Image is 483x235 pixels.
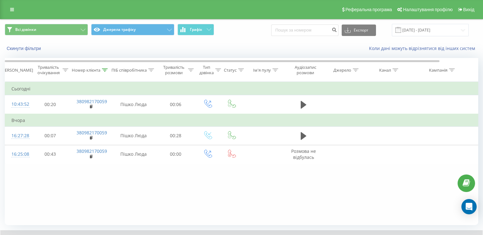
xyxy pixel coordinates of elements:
div: Ім'я пулу [253,68,271,73]
button: Джерела трафіку [91,24,174,35]
div: Тривалість розмови [161,65,186,75]
div: 10:43:52 [11,98,24,110]
div: Канал [379,68,391,73]
span: Графік [190,27,202,32]
span: Реферальна програма [345,7,392,12]
td: 00:43 [30,145,70,163]
div: Open Intercom Messenger [461,199,477,214]
td: 00:00 [156,145,196,163]
td: 00:06 [156,95,196,114]
span: Вихід [463,7,474,12]
a: 380982170059 [77,130,107,136]
td: Пішко Люда [111,95,156,114]
span: Налаштування профілю [403,7,453,12]
input: Пошук за номером [271,25,339,36]
td: 00:20 [30,95,70,114]
div: Тривалість очікування [36,65,61,75]
div: Статус [224,68,237,73]
td: 00:07 [30,126,70,145]
div: Аудіозапис розмови [290,65,321,75]
span: Розмова не відбулась [291,148,316,160]
a: 380982170059 [77,148,107,154]
div: [PERSON_NAME] [1,68,33,73]
td: Пішко Люда [111,145,156,163]
div: 16:27:28 [11,130,24,142]
td: 00:28 [156,126,196,145]
div: ПІБ співробітника [111,68,147,73]
div: Тип дзвінка [199,65,214,75]
div: Кампанія [429,68,447,73]
button: Всі дзвінки [5,24,88,35]
button: Графік [178,24,214,35]
a: Коли дані можуть відрізнятися вiд інших систем [369,45,478,51]
button: Скинути фільтри [5,46,44,51]
span: Всі дзвінки [15,27,36,32]
td: Пішко Люда [111,126,156,145]
div: 16:25:08 [11,148,24,160]
a: 380982170059 [77,98,107,104]
div: Джерело [333,68,351,73]
div: Номер клієнта [72,68,100,73]
button: Експорт [342,25,376,36]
